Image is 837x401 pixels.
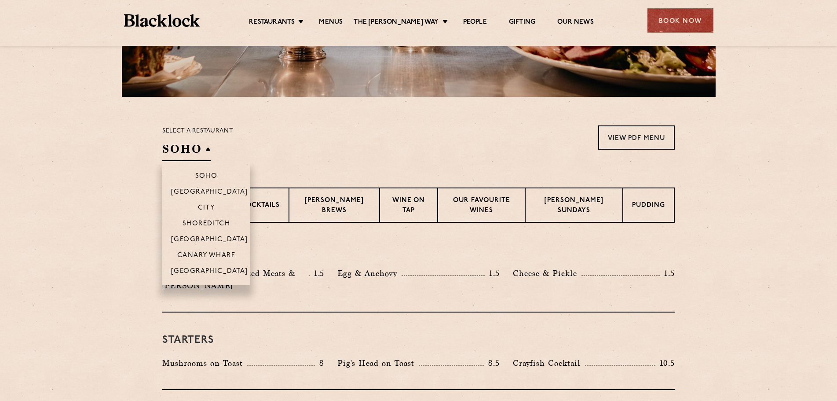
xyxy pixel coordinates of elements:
p: Soho [195,173,218,181]
p: City [198,204,215,213]
a: View PDF Menu [598,125,675,150]
a: Our News [557,18,594,28]
p: Wine on Tap [389,196,428,217]
p: 1.5 [310,268,325,279]
p: Pig's Head on Toast [337,357,419,369]
p: Canary Wharf [177,252,235,261]
p: Mushrooms on Toast [162,357,247,369]
p: Cocktails [241,201,280,212]
p: 8 [315,357,324,369]
p: Cheese & Pickle [513,267,581,280]
p: [GEOGRAPHIC_DATA] [171,268,248,276]
a: The [PERSON_NAME] Way [354,18,439,28]
h3: Starters [162,335,675,346]
p: [PERSON_NAME] Sundays [534,196,614,217]
p: 8.5 [484,357,500,369]
p: 1.5 [485,268,500,279]
p: 1.5 [660,268,675,279]
p: Our favourite wines [447,196,516,217]
p: Select a restaurant [162,125,233,137]
p: Pudding [632,201,665,212]
a: Menus [319,18,343,28]
h2: SOHO [162,141,211,161]
p: Crayfish Cocktail [513,357,585,369]
p: Shoreditch [183,220,230,229]
h3: Pre Chop Bites [162,245,675,256]
a: Restaurants [249,18,295,28]
p: [GEOGRAPHIC_DATA] [171,236,248,245]
p: [PERSON_NAME] Brews [298,196,370,217]
p: 10.5 [655,357,675,369]
p: Egg & Anchovy [337,267,402,280]
a: Gifting [509,18,535,28]
p: [GEOGRAPHIC_DATA] [171,188,248,197]
div: Book Now [647,8,713,33]
a: People [463,18,487,28]
img: BL_Textured_Logo-footer-cropped.svg [124,14,200,27]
